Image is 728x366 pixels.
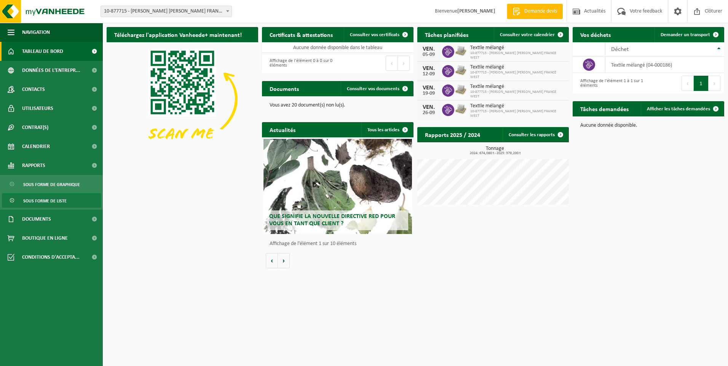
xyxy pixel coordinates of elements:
a: Sous forme de graphique [2,177,101,191]
td: Aucune donnée disponible dans le tableau [262,42,413,53]
span: Contrat(s) [22,118,48,137]
a: Demande devis [507,4,563,19]
div: VEN. [421,46,436,52]
img: LP-PA-00000-WDN-11 [454,103,467,116]
h2: Tâches planifiées [417,27,476,42]
div: VEN. [421,65,436,72]
div: 19-09 [421,91,436,96]
h3: Tonnage [421,146,569,155]
span: Afficher les tâches demandées [647,107,710,111]
a: Tous les articles [361,122,413,137]
span: Consulter votre calendrier [500,32,555,37]
button: Vorige [266,253,278,268]
button: Next [398,56,410,71]
a: Consulter votre calendrier [494,27,568,42]
span: 10-877715 - ADLER PELZER FRANCE WEST - MORNAC [101,6,231,17]
h2: Rapports 2025 / 2024 [417,127,488,142]
span: 2024: 674,080 t - 2025: 379,200 t [421,151,569,155]
strong: [PERSON_NAME] [457,8,495,14]
img: LP-PA-00000-WDN-11 [454,83,467,96]
button: Volgende [278,253,290,268]
span: 10-877715 - ADLER PELZER FRANCE WEST - MORNAC [101,6,232,17]
span: Contacts [22,80,45,99]
a: Afficher les tâches demandées [641,101,723,116]
button: Previous [682,76,694,91]
h2: Vos déchets [573,27,618,42]
span: Déchet [611,46,629,53]
button: Previous [386,56,398,71]
a: Que signifie la nouvelle directive RED pour vous en tant que client ? [263,139,412,234]
span: 10-877715 - [PERSON_NAME] [PERSON_NAME] FRANCE WEST [470,51,565,60]
span: Demander un transport [661,32,710,37]
img: LP-PA-00000-WDN-11 [454,45,467,57]
span: Demande devis [522,8,559,15]
a: Consulter les rapports [503,127,568,142]
span: Tableau de bord [22,42,63,61]
img: Download de VHEPlus App [107,42,258,156]
span: Rapports [22,156,45,175]
p: Aucune donnée disponible. [580,123,717,128]
div: VEN. [421,85,436,91]
button: 1 [694,76,709,91]
h2: Actualités [262,122,303,137]
span: Textile mélangé [470,84,565,90]
a: Consulter vos certificats [344,27,413,42]
div: Affichage de l'élément 1 à 1 sur 1 éléments [576,75,645,92]
h2: Téléchargez l'application Vanheede+ maintenant! [107,27,249,42]
div: 05-09 [421,52,436,57]
span: Documents [22,210,51,229]
span: Textile mélangé [470,103,565,109]
a: Sous forme de liste [2,193,101,208]
a: Consulter vos documents [341,81,413,96]
h2: Documents [262,81,307,96]
span: Sous forme de graphique [23,177,80,192]
span: Données de l'entrepr... [22,61,80,80]
span: Sous forme de liste [23,194,67,208]
h2: Certificats & attestations [262,27,340,42]
span: 10-877715 - [PERSON_NAME] [PERSON_NAME] FRANCE WEST [470,109,565,118]
img: LP-PA-00000-WDN-11 [454,64,467,77]
button: Next [709,76,720,91]
div: VEN. [421,104,436,110]
span: Navigation [22,23,50,42]
div: 26-09 [421,110,436,116]
span: Boutique en ligne [22,229,68,248]
div: Affichage de l'élément 0 à 0 sur 0 éléments [266,55,334,72]
span: 10-877715 - [PERSON_NAME] [PERSON_NAME] FRANCE WEST [470,70,565,80]
span: 10-877715 - [PERSON_NAME] [PERSON_NAME] FRANCE WEST [470,90,565,99]
span: Textile mélangé [470,64,565,70]
div: 12-09 [421,72,436,77]
a: Demander un transport [655,27,723,42]
h2: Tâches demandées [573,101,636,116]
p: Vous avez 20 document(s) non lu(s). [270,103,406,108]
span: Calendrier [22,137,50,156]
span: Que signifie la nouvelle directive RED pour vous en tant que client ? [269,213,395,227]
span: Conditions d'accepta... [22,248,80,267]
td: textile mélangé (04-000186) [605,57,724,73]
span: Utilisateurs [22,99,53,118]
span: Textile mélangé [470,45,565,51]
span: Consulter vos documents [347,86,399,91]
span: Consulter vos certificats [350,32,399,37]
p: Affichage de l'élément 1 sur 10 éléments [270,241,410,247]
